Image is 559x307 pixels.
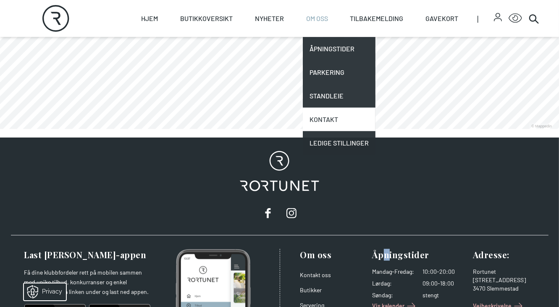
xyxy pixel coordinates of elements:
h3: Last [PERSON_NAME]-appen [24,249,150,261]
details: Attribution [529,151,559,158]
div: Rortunet [473,267,538,276]
a: Standleie [303,84,375,108]
a: Kontakt [303,108,375,131]
button: Open Accessibility Menu [509,12,522,25]
dt: Lørdag : [372,279,414,288]
dt: Mandag - Fredag : [372,267,414,276]
iframe: Manage Preferences [8,281,77,303]
a: instagram [283,205,300,222]
span: 3470 [473,285,486,292]
p: Få dine klubbfordeler rett på mobilen sammen med unike tilbud, konkurranser og enkel oversikt.Try... [24,267,150,297]
a: Ledige stillinger [303,131,375,155]
h3: Åpningstider [372,249,466,261]
dd: 09:00-18:00 [423,279,466,288]
dt: Søndag : [372,291,414,299]
a: Åpningstider [303,37,375,61]
a: facebook [260,205,276,222]
a: Parkering [303,61,375,84]
span: Slemmestad [487,285,519,292]
h3: Om oss [300,249,366,261]
h3: Adresse : [473,249,538,261]
div: © Mappedin [531,153,552,157]
dd: 10:00-20:00 [423,267,466,276]
a: Butikker [300,286,322,294]
a: Kontakt oss [300,271,331,278]
dd: stengt [423,291,466,299]
div: [STREET_ADDRESS] [473,276,538,284]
